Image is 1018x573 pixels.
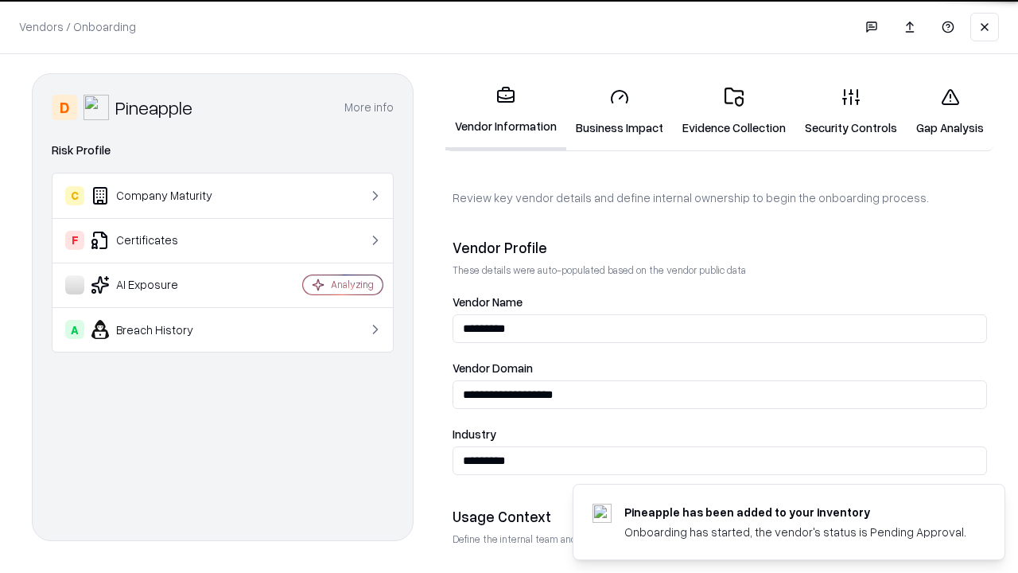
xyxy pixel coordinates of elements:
[65,186,255,205] div: Company Maturity
[331,278,374,291] div: Analyzing
[795,75,907,149] a: Security Controls
[453,189,987,206] p: Review key vendor details and define internal ownership to begin the onboarding process.
[65,275,255,294] div: AI Exposure
[65,320,84,339] div: A
[52,95,77,120] div: D
[453,428,987,440] label: Industry
[453,507,987,526] div: Usage Context
[907,75,993,149] a: Gap Analysis
[65,186,84,205] div: C
[65,231,84,250] div: F
[115,95,192,120] div: Pineapple
[566,75,673,149] a: Business Impact
[453,263,987,277] p: These details were auto-populated based on the vendor public data
[65,231,255,250] div: Certificates
[65,320,255,339] div: Breach History
[453,238,987,257] div: Vendor Profile
[453,532,987,546] p: Define the internal team and reason for using this vendor. This helps assess business relevance a...
[445,73,566,150] a: Vendor Information
[453,296,987,308] label: Vendor Name
[624,504,966,520] div: Pineapple has been added to your inventory
[453,362,987,374] label: Vendor Domain
[344,93,394,122] button: More info
[593,504,612,523] img: pineappleenergy.com
[624,524,966,540] div: Onboarding has started, the vendor's status is Pending Approval.
[19,18,136,35] p: Vendors / Onboarding
[52,141,394,160] div: Risk Profile
[673,75,795,149] a: Evidence Collection
[84,95,109,120] img: Pineapple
